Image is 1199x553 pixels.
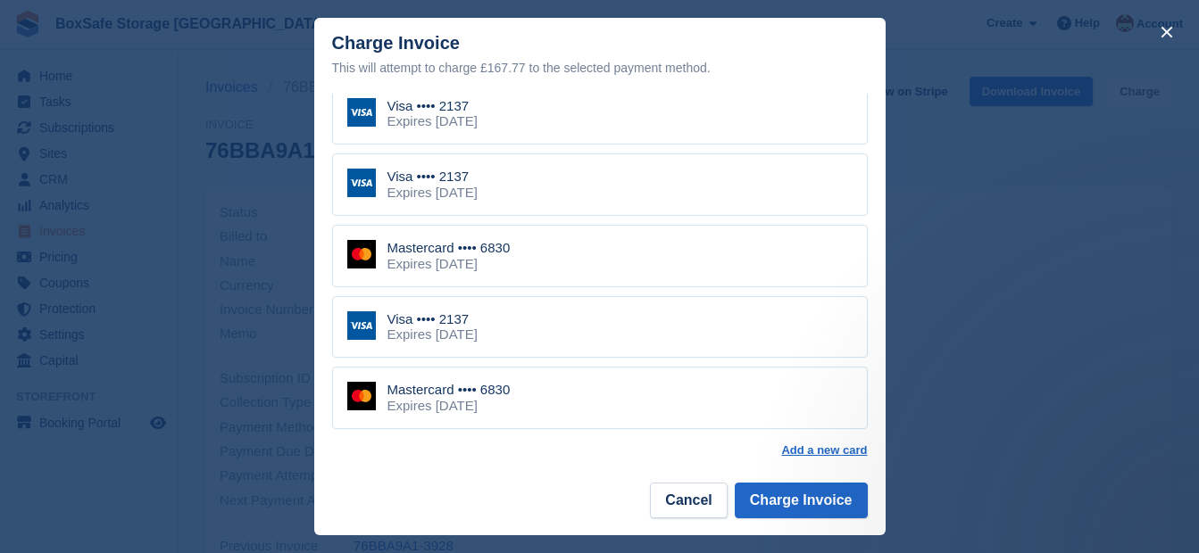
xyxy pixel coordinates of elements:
div: Expires [DATE] [387,256,511,272]
button: Cancel [650,483,727,518]
div: Visa •••• 2137 [387,311,478,327]
div: Charge Invoice [332,33,868,78]
img: Visa Logo [347,311,376,340]
div: Mastercard •••• 6830 [387,382,511,398]
div: Expires [DATE] [387,398,511,414]
a: Add a new card [781,443,867,458]
img: Mastercard Logo [347,382,376,410]
img: Visa Logo [347,169,376,197]
div: Expires [DATE] [387,326,478,343]
img: Mastercard Logo [347,240,376,268]
button: close [1153,18,1181,46]
div: Expires [DATE] [387,113,478,129]
div: Expires [DATE] [387,185,478,201]
img: Visa Logo [347,98,376,127]
div: Mastercard •••• 6830 [387,240,511,256]
div: This will attempt to charge £167.77 to the selected payment method. [332,57,868,78]
div: Visa •••• 2137 [387,98,478,114]
div: Visa •••• 2137 [387,169,478,185]
button: Charge Invoice [735,483,868,518]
